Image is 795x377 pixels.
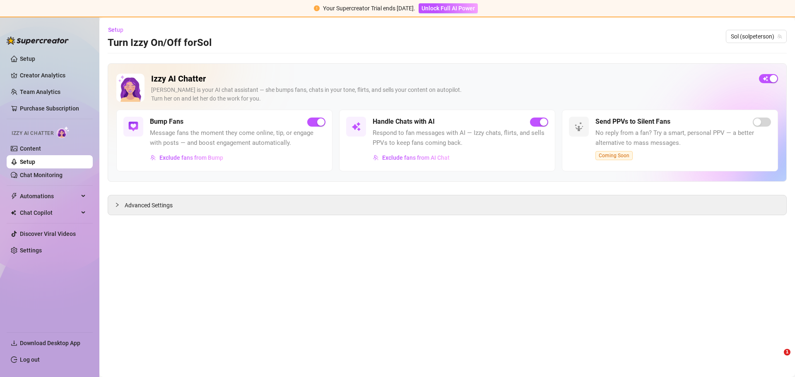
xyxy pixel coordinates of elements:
[11,340,17,346] span: download
[373,128,548,148] span: Respond to fan messages with AI — Izzy chats, flirts, and sells PPVs to keep fans coming back.
[419,5,478,12] a: Unlock Full AI Power
[115,200,125,209] div: collapsed
[422,5,475,12] span: Unlock Full AI Power
[382,154,450,161] span: Exclude fans from AI Chat
[20,158,35,165] a: Setup
[784,349,790,355] span: 1
[373,151,450,164] button: Exclude fans from AI Chat
[108,23,130,36] button: Setup
[20,231,76,237] a: Discover Viral Videos
[159,154,223,161] span: Exclude fans from Bump
[20,89,60,95] a: Team Analytics
[150,151,224,164] button: Exclude fans from Bump
[57,126,70,138] img: AI Chatter
[7,36,69,45] img: logo-BBDzfeDw.svg
[20,340,80,346] span: Download Desktop App
[11,210,16,216] img: Chat Copilot
[108,26,123,33] span: Setup
[108,36,212,50] h3: Turn Izzy On/Off for Sol
[323,5,415,12] span: Your Supercreator Trial ends [DATE].
[20,55,35,62] a: Setup
[419,3,478,13] button: Unlock Full AI Power
[151,86,752,103] div: [PERSON_NAME] is your AI chat assistant — she bumps fans, chats in your tone, flirts, and sells y...
[12,130,53,137] span: Izzy AI Chatter
[351,122,361,132] img: svg%3e
[595,117,670,127] h5: Send PPVs to Silent Fans
[777,34,782,39] span: team
[11,193,17,199] span: thunderbolt
[128,122,138,132] img: svg%3e
[20,190,79,203] span: Automations
[767,349,787,369] iframe: Intercom live chat
[20,356,40,363] a: Log out
[150,155,156,161] img: svg%3e
[20,145,41,152] a: Content
[595,151,633,160] span: Coming Soon
[20,172,63,178] a: Chat Monitoring
[595,128,771,148] span: No reply from a fan? Try a smart, personal PPV — a better alternative to mass messages.
[116,74,145,102] img: Izzy AI Chatter
[115,202,120,207] span: collapsed
[150,117,183,127] h5: Bump Fans
[150,128,325,148] span: Message fans the moment they come online, tip, or engage with posts — and boost engagement automa...
[151,74,752,84] h2: Izzy AI Chatter
[20,69,86,82] a: Creator Analytics
[373,117,435,127] h5: Handle Chats with AI
[574,122,584,132] img: svg%3e
[314,5,320,11] span: exclamation-circle
[731,30,782,43] span: Sol (solpeterson)
[20,206,79,219] span: Chat Copilot
[20,247,42,254] a: Settings
[125,201,173,210] span: Advanced Settings
[20,102,86,115] a: Purchase Subscription
[373,155,379,161] img: svg%3e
